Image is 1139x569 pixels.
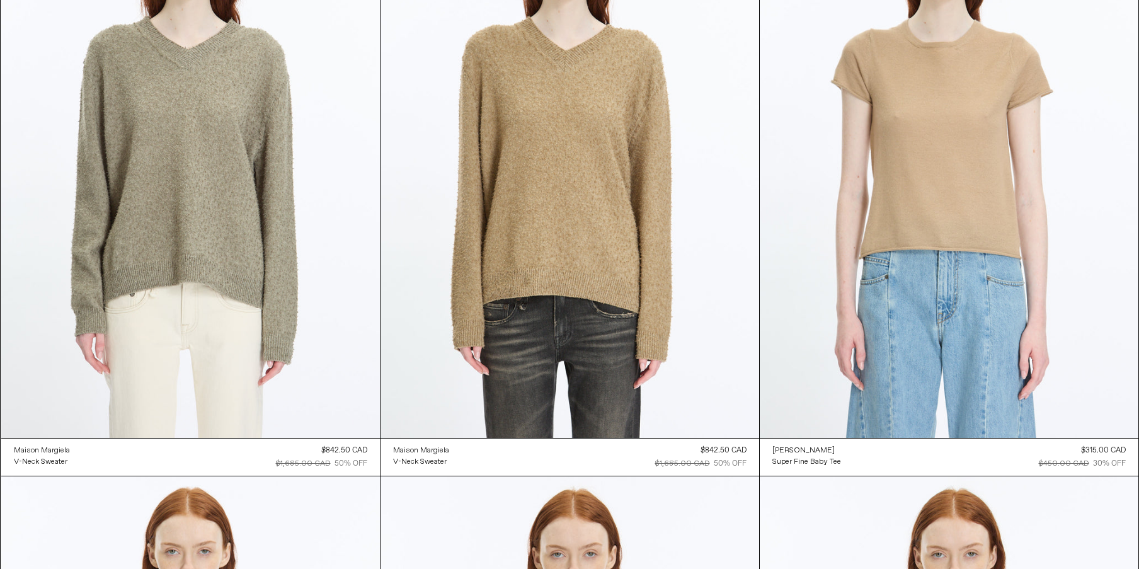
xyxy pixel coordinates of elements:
div: $315.00 CAD [1081,445,1126,456]
div: 50% OFF [714,458,747,469]
div: $842.50 CAD [701,445,747,456]
div: $1,685.00 CAD [276,458,331,469]
a: [PERSON_NAME] [772,445,841,456]
a: Maison Margiela [14,445,70,456]
div: 50% OFF [335,458,367,469]
a: V-Neck Sweater [14,456,70,468]
div: $842.50 CAD [321,445,367,456]
div: V-Neck Sweater [14,457,67,468]
a: V-Neck Sweater [393,456,449,468]
div: V-Neck Sweater [393,457,447,468]
div: 30% OFF [1093,458,1126,469]
div: $450.00 CAD [1039,458,1089,469]
div: [PERSON_NAME] [772,445,835,456]
a: Super Fine Baby Tee [772,456,841,468]
div: $1,685.00 CAD [655,458,710,469]
a: Maison Margiela [393,445,449,456]
div: Super Fine Baby Tee [772,457,841,468]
